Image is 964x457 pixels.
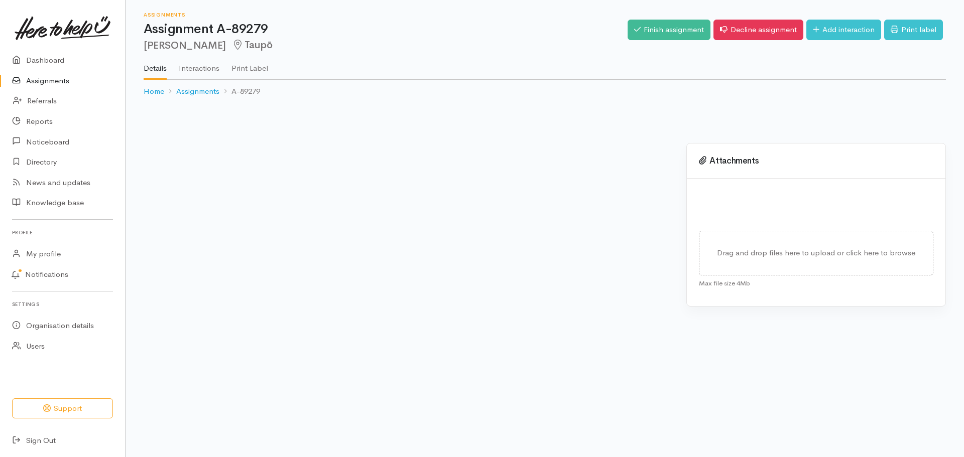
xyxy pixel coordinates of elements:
[12,398,113,419] button: Support
[12,226,113,239] h6: Profile
[699,156,933,166] h3: Attachments
[219,86,260,97] li: A-89279
[806,20,881,40] a: Add interaction
[144,22,628,37] h1: Assignment A-89279
[232,39,273,51] span: Taupō
[144,12,628,18] h6: Assignments
[884,20,943,40] a: Print label
[717,248,915,257] span: Drag and drop files here to upload or click here to browse
[144,80,946,103] nav: breadcrumb
[179,51,219,79] a: Interactions
[176,86,219,97] a: Assignments
[231,51,268,79] a: Print Label
[628,20,710,40] a: Finish assignment
[144,40,628,51] h2: [PERSON_NAME]
[144,51,167,80] a: Details
[713,20,803,40] a: Decline assignment
[144,86,164,97] a: Home
[699,275,933,288] div: Max file size 4Mb
[12,297,113,311] h6: Settings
